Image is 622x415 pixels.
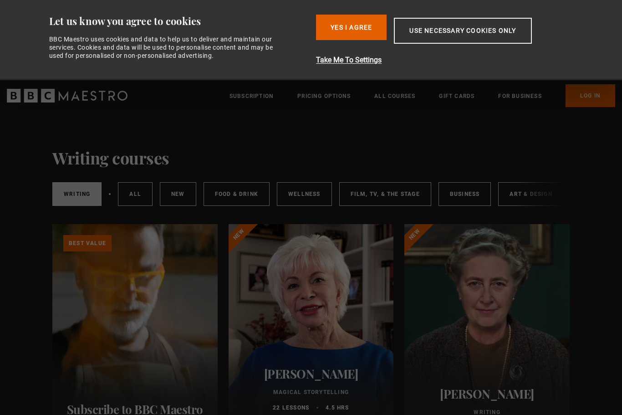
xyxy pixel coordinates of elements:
a: Business [438,182,491,206]
nav: Primary [229,84,615,107]
p: 4.5 hrs [326,404,349,412]
p: Best value [63,235,112,251]
a: Wellness [277,182,332,206]
p: Magical Storytelling [240,388,383,396]
button: Take Me To Settings [316,55,580,66]
button: Use necessary cookies only [394,18,531,44]
a: Subscription [229,92,274,101]
button: Yes I Agree [316,15,387,40]
h2: [PERSON_NAME] [240,367,383,381]
a: All [118,182,153,206]
a: Gift Cards [439,92,474,101]
p: 22 lessons [273,404,309,412]
a: Writing [52,182,102,206]
div: Let us know you agree to cookies [49,15,309,28]
div: BBC Maestro uses cookies and data to help us to deliver and maintain our services. Cookies and da... [49,35,283,60]
a: Pricing Options [297,92,351,101]
a: Art & Design [498,182,563,206]
svg: BBC Maestro [7,89,127,102]
a: Film, TV, & The Stage [339,182,431,206]
h2: [PERSON_NAME] [415,387,559,401]
a: New [160,182,196,206]
a: All Courses [374,92,415,101]
h1: Writing courses [52,148,169,167]
a: For business [498,92,541,101]
a: Log In [566,84,615,107]
a: Food & Drink [204,182,270,206]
